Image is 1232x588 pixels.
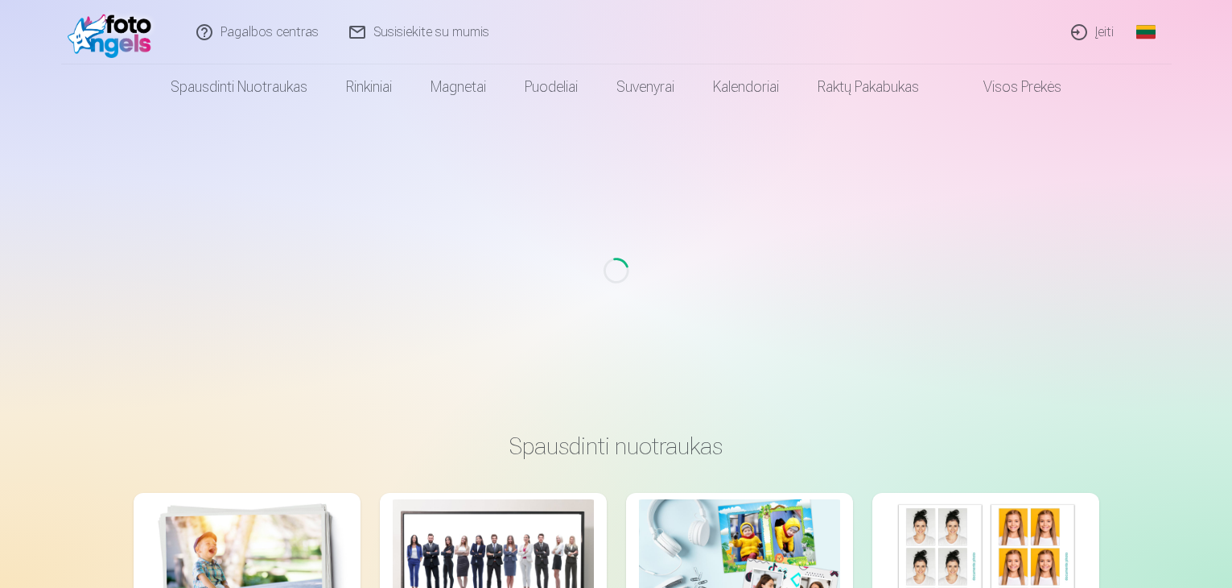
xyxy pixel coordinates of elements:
a: Suvenyrai [597,64,694,110]
a: Raktų pakabukas [798,64,938,110]
a: Visos prekės [938,64,1081,110]
a: Rinkiniai [327,64,411,110]
a: Magnetai [411,64,505,110]
a: Spausdinti nuotraukas [151,64,327,110]
a: Kalendoriai [694,64,798,110]
img: /fa2 [68,6,160,58]
a: Puodeliai [505,64,597,110]
h3: Spausdinti nuotraukas [146,432,1086,461]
